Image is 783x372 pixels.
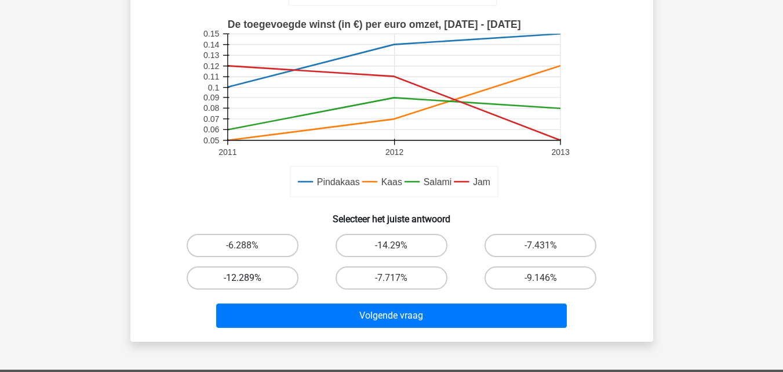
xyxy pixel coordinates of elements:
text: 0.11 [203,72,219,81]
text: Kaas [381,177,402,187]
text: 0.07 [203,114,219,124]
label: -7.717% [336,266,447,290]
text: 0.15 [203,29,219,38]
text: Salami [423,177,451,187]
label: -6.288% [187,234,298,257]
text: 2011 [218,147,236,157]
text: 0.08 [203,104,219,113]
label: -7.431% [485,234,596,257]
text: Pindakaas [316,177,359,187]
text: 0.12 [203,62,219,71]
text: 0.13 [203,50,219,60]
text: Jam [473,177,490,187]
button: Volgende vraag [216,304,567,328]
text: 0.05 [203,136,219,145]
h6: Selecteer het juiste antwoord [149,204,635,225]
text: 2013 [551,147,569,157]
text: 0.09 [203,93,219,102]
text: De toegevoegde winst (in €) per euro omzet, [DATE] - [DATE] [227,19,520,30]
label: -12.289% [187,266,298,290]
text: 2012 [385,147,403,157]
label: -14.29% [336,234,447,257]
text: 0.06 [203,125,219,134]
text: 0.1 [207,83,219,92]
text: 0.14 [203,40,219,49]
label: -9.146% [485,266,596,290]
